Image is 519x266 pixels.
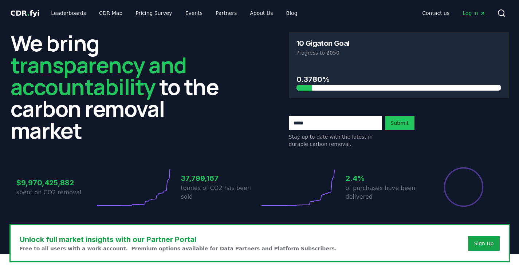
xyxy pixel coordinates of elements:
h3: 10 Gigaton Goal [296,40,350,47]
h3: 0.3780% [296,74,501,85]
a: Blog [280,7,303,20]
span: . [27,9,30,17]
a: Partners [210,7,243,20]
a: Leaderboards [45,7,92,20]
a: CDR.fyi [11,8,40,18]
button: Submit [385,116,415,130]
p: tonnes of CO2 has been sold [181,184,260,201]
h2: We bring to the carbon removal market [11,32,231,141]
p: Free to all users with a work account. Premium options available for Data Partners and Platform S... [20,245,337,252]
p: Stay up to date with the latest in durable carbon removal. [289,133,382,148]
h3: $9,970,425,882 [16,177,95,188]
a: Log in [457,7,491,20]
p: Progress to 2050 [296,49,501,56]
a: Pricing Survey [130,7,178,20]
nav: Main [416,7,491,20]
button: Sign Up [468,236,499,251]
a: About Us [244,7,279,20]
a: Events [180,7,208,20]
span: Log in [463,9,485,17]
a: CDR Map [93,7,128,20]
a: Contact us [416,7,455,20]
span: transparency and accountability [11,50,186,102]
p: spent on CO2 removal [16,188,95,197]
span: CDR fyi [11,9,40,17]
a: Sign Up [474,240,494,247]
h3: Unlock full market insights with our Partner Portal [20,234,337,245]
nav: Main [45,7,303,20]
h3: 37,799,167 [181,173,260,184]
p: of purchases have been delivered [346,184,424,201]
h3: 2.4% [346,173,424,184]
div: Percentage of sales delivered [443,167,484,207]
